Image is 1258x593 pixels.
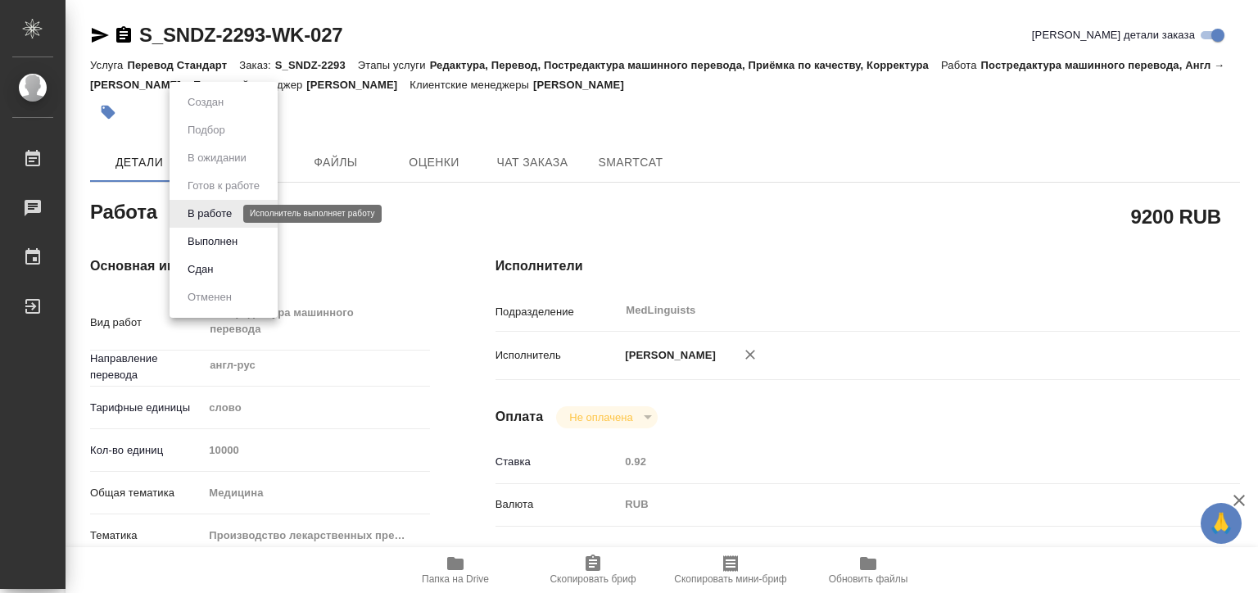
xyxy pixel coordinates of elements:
[183,205,237,223] button: В работе
[183,260,218,278] button: Сдан
[183,149,251,167] button: В ожидании
[183,121,230,139] button: Подбор
[183,93,229,111] button: Создан
[183,288,237,306] button: Отменен
[183,233,242,251] button: Выполнен
[183,177,265,195] button: Готов к работе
